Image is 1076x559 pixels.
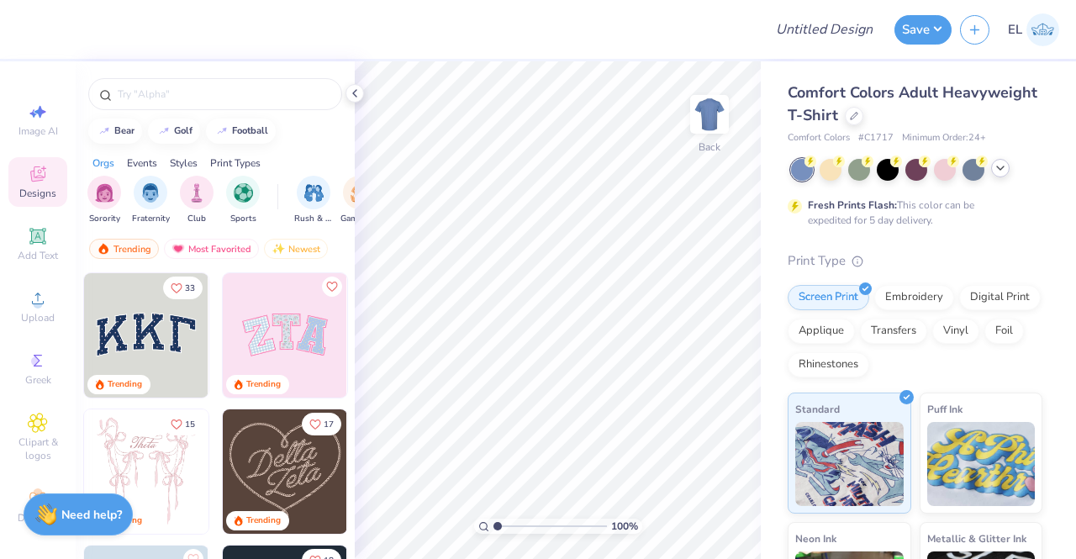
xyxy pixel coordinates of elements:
[788,251,1042,271] div: Print Type
[699,140,720,155] div: Back
[18,124,58,138] span: Image AI
[808,198,1015,228] div: This color can be expedited for 5 day delivery.
[108,378,142,391] div: Trending
[322,277,342,297] button: Like
[1008,20,1022,40] span: EL
[246,514,281,527] div: Trending
[18,511,58,525] span: Decorate
[21,311,55,324] span: Upload
[97,243,110,255] img: trending.gif
[795,400,840,418] span: Standard
[61,507,122,523] strong: Need help?
[294,213,333,225] span: Rush & Bid
[180,176,214,225] div: filter for Club
[984,319,1024,344] div: Foil
[18,249,58,262] span: Add Text
[180,176,214,225] button: filter button
[874,285,954,310] div: Embroidery
[87,176,121,225] div: filter for Sorority
[208,409,332,534] img: d12a98c7-f0f7-4345-bf3a-b9f1b718b86e
[340,176,379,225] button: filter button
[185,284,195,293] span: 33
[87,176,121,225] button: filter button
[1008,13,1059,46] a: EL
[246,378,281,391] div: Trending
[927,422,1036,506] img: Puff Ink
[116,86,331,103] input: Try "Alpha"
[340,176,379,225] div: filter for Game Day
[187,213,206,225] span: Club
[141,183,160,203] img: Fraternity Image
[860,319,927,344] div: Transfers
[25,373,51,387] span: Greek
[88,119,142,144] button: bear
[324,420,334,429] span: 17
[164,239,259,259] div: Most Favorited
[163,413,203,435] button: Like
[788,319,855,344] div: Applique
[927,530,1026,547] span: Metallic & Glitter Ink
[206,119,276,144] button: football
[95,183,114,203] img: Sorority Image
[795,422,904,506] img: Standard
[927,400,963,418] span: Puff Ink
[223,409,347,534] img: 12710c6a-dcc0-49ce-8688-7fe8d5f96fe2
[148,119,200,144] button: golf
[226,176,260,225] div: filter for Sports
[84,409,208,534] img: 83dda5b0-2158-48ca-832c-f6b4ef4c4536
[294,176,333,225] div: filter for Rush & Bid
[92,156,114,171] div: Orgs
[215,126,229,136] img: trend_line.gif
[84,273,208,398] img: 3b9aba4f-e317-4aa7-a679-c95a879539bd
[808,198,897,212] strong: Fresh Prints Flash:
[232,126,268,135] div: football
[264,239,328,259] div: Newest
[858,131,894,145] span: # C1717
[157,126,171,136] img: trend_line.gif
[230,213,256,225] span: Sports
[170,156,198,171] div: Styles
[959,285,1041,310] div: Digital Print
[302,413,341,435] button: Like
[132,213,170,225] span: Fraternity
[187,183,206,203] img: Club Image
[234,183,253,203] img: Sports Image
[351,183,370,203] img: Game Day Image
[132,176,170,225] div: filter for Fraternity
[902,131,986,145] span: Minimum Order: 24 +
[294,176,333,225] button: filter button
[208,273,332,398] img: edfb13fc-0e43-44eb-bea2-bf7fc0dd67f9
[340,213,379,225] span: Game Day
[210,156,261,171] div: Print Types
[272,243,285,255] img: Newest.gif
[19,187,56,200] span: Designs
[795,530,836,547] span: Neon Ink
[89,213,120,225] span: Sorority
[894,15,952,45] button: Save
[304,183,324,203] img: Rush & Bid Image
[788,82,1037,125] span: Comfort Colors Adult Heavyweight T-Shirt
[127,156,157,171] div: Events
[346,273,471,398] img: 5ee11766-d822-42f5-ad4e-763472bf8dcf
[611,519,638,534] span: 100 %
[89,239,159,259] div: Trending
[223,273,347,398] img: 9980f5e8-e6a1-4b4a-8839-2b0e9349023c
[788,131,850,145] span: Comfort Colors
[132,176,170,225] button: filter button
[762,13,886,46] input: Untitled Design
[8,435,67,462] span: Clipart & logos
[226,176,260,225] button: filter button
[1026,13,1059,46] img: Eric Liu
[114,126,134,135] div: bear
[693,98,726,131] img: Back
[788,352,869,377] div: Rhinestones
[932,319,979,344] div: Vinyl
[98,126,111,136] img: trend_line.gif
[346,409,471,534] img: ead2b24a-117b-4488-9b34-c08fd5176a7b
[163,277,203,299] button: Like
[171,243,185,255] img: most_fav.gif
[174,126,193,135] div: golf
[185,420,195,429] span: 15
[788,285,869,310] div: Screen Print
